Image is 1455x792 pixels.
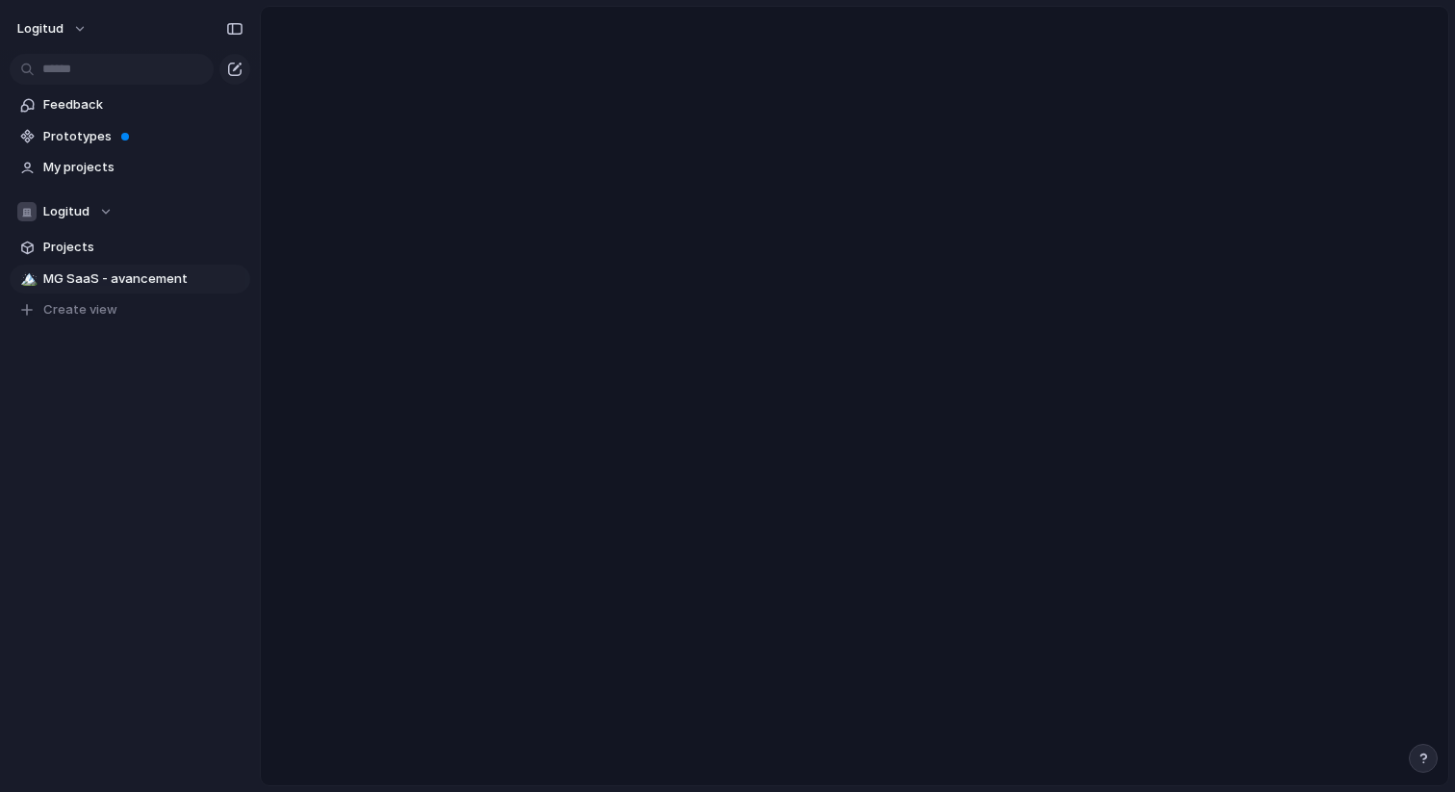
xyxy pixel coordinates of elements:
[9,13,97,44] button: logitud
[10,265,250,294] a: 🏔️MG SaaS - avancement
[43,238,243,257] span: Projects
[43,269,243,289] span: MG SaaS - avancement
[20,268,34,290] div: 🏔️
[43,300,117,319] span: Create view
[17,19,64,38] span: logitud
[43,158,243,177] span: My projects
[10,90,250,119] a: Feedback
[17,269,37,289] button: 🏔️
[10,197,250,226] button: Logitud
[10,233,250,262] a: Projects
[43,95,243,115] span: Feedback
[10,295,250,324] button: Create view
[43,202,89,221] span: Logitud
[10,122,250,151] a: Prototypes
[43,127,243,146] span: Prototypes
[10,153,250,182] a: My projects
